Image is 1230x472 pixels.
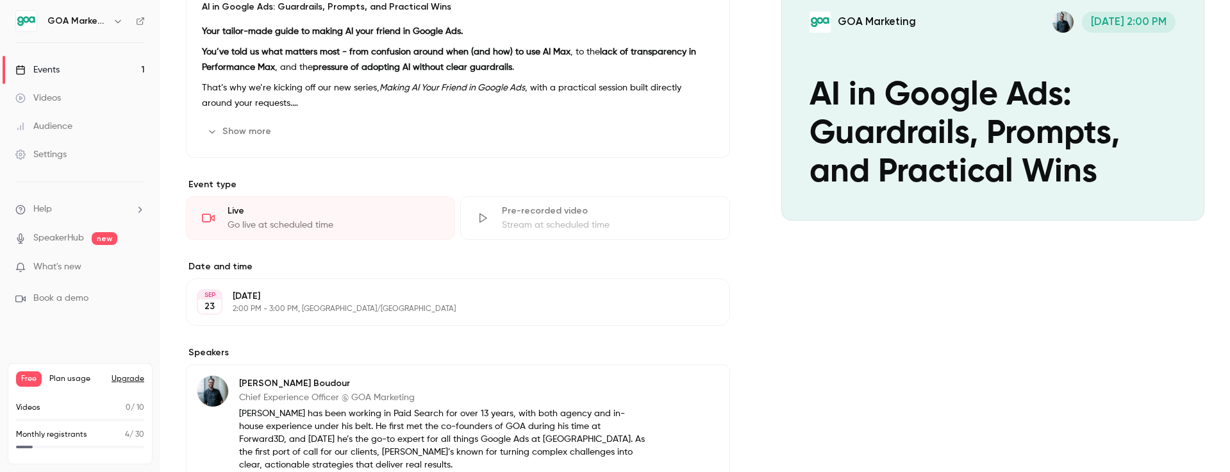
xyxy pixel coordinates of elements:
p: / 10 [126,402,144,414]
span: What's new [33,260,81,274]
div: Settings [15,148,67,161]
button: Show more [202,121,279,142]
div: Stream at scheduled time [502,219,713,232]
p: 23 [204,300,215,313]
strong: pressure of adopting AI without clear guardrails [313,63,512,72]
strong: You’ve told us what matters most - from confusion around when (and how) to use AI Max [202,47,570,56]
div: Videos [15,92,61,105]
div: Live [228,205,439,217]
div: Pre-recorded videoStream at scheduled time [460,196,729,240]
span: 0 [126,404,131,412]
p: [PERSON_NAME] Boudour [239,377,647,390]
p: [DATE] [233,290,662,303]
p: [PERSON_NAME] has been working in Paid Search for over 13 years, with both agency and in-house ex... [239,407,647,471]
strong: Your tailor-made guide to making AI your friend in Google Ads. [202,27,463,36]
span: Book a demo [33,292,88,305]
p: Videos [16,402,40,414]
p: Monthly registrants [16,429,87,441]
img: Luke Boudour [197,376,228,407]
div: LiveGo live at scheduled time [186,196,455,240]
div: Events [15,63,60,76]
h6: GOA Marketing [47,15,108,28]
span: Help [33,203,52,216]
li: help-dropdown-opener [15,203,145,216]
p: 2:00 PM - 3:00 PM, [GEOGRAPHIC_DATA]/[GEOGRAPHIC_DATA] [233,304,662,314]
p: / 30 [125,429,144,441]
label: Date and time [186,260,730,273]
p: , to the , and the . [202,44,714,75]
em: Making AI Your Friend in Google Ads [379,83,525,92]
label: Speakers [186,346,730,359]
p: Chief Experience Officer @ GOA Marketing [239,391,647,404]
p: That’s why we’re kicking off our new series, , with a practical session built directly around you... [202,80,714,111]
div: SEP [198,291,221,299]
span: 4 [125,431,129,439]
p: Event type [186,178,730,191]
button: Upgrade [112,374,144,384]
span: new [92,232,117,245]
div: Audience [15,120,72,133]
p: AI in Google Ads: Guardrails, Prompts, and Practical Wins [202,1,714,13]
span: Free [16,371,42,387]
img: GOA Marketing [16,11,37,31]
div: Pre-recorded video [502,205,713,217]
a: SpeakerHub [33,232,84,245]
span: Plan usage [49,374,104,384]
div: Go live at scheduled time [228,219,439,232]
